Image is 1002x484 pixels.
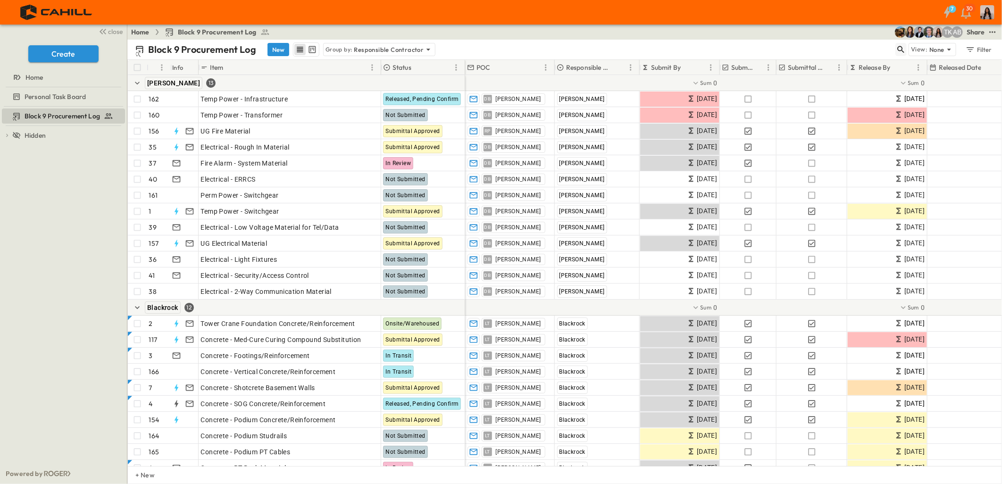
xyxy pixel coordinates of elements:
span: [DATE] [904,254,925,265]
span: Blackrock [559,336,585,343]
span: [DATE] [904,125,925,136]
span: Electrical - Light Fixtures [201,255,277,264]
span: Submittal Approved [385,208,440,215]
button: Menu [625,62,636,73]
span: [DATE] [697,398,717,409]
p: 39 [149,223,157,232]
span: [DATE] [697,142,717,152]
button: Sort [413,62,424,73]
p: Block 9 Procurement Log [148,43,256,56]
p: Status [392,63,411,72]
p: 36 [149,255,157,264]
a: Personal Task Board [2,90,123,103]
span: [PERSON_NAME] [559,96,604,102]
img: Jared Salin (jsalin@cahill-sf.com) [923,26,935,38]
button: Sort [683,62,693,73]
div: Info [170,60,199,75]
span: [DATE] [697,174,717,184]
span: UG Electrical Material [201,239,267,248]
span: Submittal Approved [385,336,440,343]
span: Blackrock [147,304,178,311]
span: [PERSON_NAME] [559,224,604,231]
span: Block 9 Procurement Log [178,27,257,37]
span: 0 [921,303,925,312]
div: Share [967,27,985,37]
span: [PERSON_NAME] [559,144,604,150]
span: [DATE] [904,286,925,297]
span: [PERSON_NAME] [495,95,541,103]
span: LT [485,435,490,436]
p: Responsible Contractor [354,45,424,54]
button: Sort [615,62,625,73]
span: [DATE] [904,206,925,217]
span: [DATE] [697,334,717,345]
span: [PERSON_NAME] [147,79,200,87]
button: test [987,26,998,38]
span: Temp Power - Switchgear [201,207,279,216]
span: [DATE] [697,125,717,136]
div: Block 9 Procurement Logtest [2,108,125,124]
div: Andrew Barreto (abarreto@guzmangc.com) [952,26,963,38]
span: LT [485,419,490,420]
div: 13 [206,78,216,88]
span: [DATE] [697,446,717,457]
p: Sum [908,79,919,87]
span: Blackrock [559,449,585,455]
span: [PERSON_NAME] [559,192,604,199]
p: 40 [149,175,157,184]
span: [DATE] [904,318,925,329]
span: Onsite/Warehoused [385,320,439,327]
span: Fire Alarm - System Material [201,159,288,168]
button: Menu [834,62,845,73]
span: In Review [385,160,411,167]
span: Concrete - SOG Concrete/Reinforcement [201,399,326,409]
span: Not Submitted [385,256,425,263]
span: [PERSON_NAME] [495,192,541,199]
span: Concrete - Podium Concrete/Reinforcement [201,415,336,425]
p: Sum [908,303,919,311]
span: Not Submitted [385,433,425,439]
span: 0 [713,303,717,312]
span: [PERSON_NAME] [495,384,541,392]
span: Blackrock [559,465,585,471]
span: [DATE] [697,222,717,233]
p: 166 [149,367,159,376]
div: Filter [965,44,992,55]
span: Electrical - Security/Access Control [201,271,309,280]
button: Menu [156,62,167,73]
span: Not Submitted [385,288,425,295]
button: Menu [705,62,717,73]
p: View: [911,44,927,55]
p: None [929,45,944,54]
p: 160 [149,110,160,120]
span: Concrete - Footings/Reinforcement [201,351,310,360]
span: LT [485,355,490,356]
button: Menu [763,62,774,73]
span: UG Fire Material [201,126,250,136]
span: [DATE] [904,190,925,200]
p: 30 [967,5,973,12]
button: 7 [938,4,957,21]
span: Not Submitted [385,449,425,455]
p: POC [476,63,491,72]
span: Blackrock [559,320,585,327]
span: [PERSON_NAME] [495,288,541,295]
span: [PERSON_NAME] [559,208,604,215]
span: Blackrock [559,352,585,359]
span: [DATE] [697,270,717,281]
span: [PERSON_NAME] [495,143,541,151]
p: 1 [149,207,151,216]
button: row view [294,44,306,55]
span: [PERSON_NAME] [495,240,541,247]
nav: breadcrumbs [131,27,276,37]
span: Electrical - ERRCS [201,175,256,184]
span: Submittal Approved [385,384,440,391]
div: 12 [184,303,194,312]
p: 35 [149,142,157,152]
span: [DATE] [904,382,925,393]
span: Submittal Approved [385,240,440,247]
